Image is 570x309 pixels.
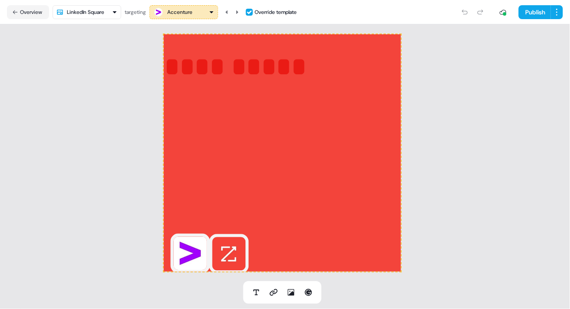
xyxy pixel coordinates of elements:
div: Accenture [167,8,192,17]
button: Accenture [149,5,218,19]
div: LinkedIn Square [67,8,104,17]
button: Overview [7,5,49,19]
div: Override template [255,8,297,17]
div: targeting [125,8,146,17]
button: Publish [519,5,551,19]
